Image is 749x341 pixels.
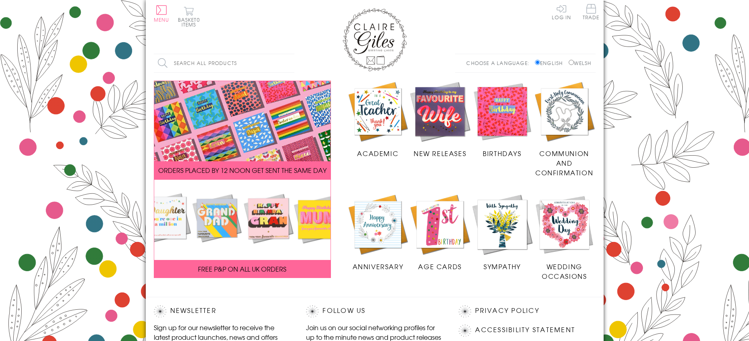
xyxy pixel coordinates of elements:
span: Birthdays [483,148,521,158]
input: Welsh [569,60,574,65]
span: FREE P&P ON ALL UK ORDERS [198,264,286,274]
button: Menu [154,5,169,22]
span: Anniversary [353,262,404,271]
span: New Releases [414,148,466,158]
a: Privacy Policy [475,305,539,316]
button: Basket0 items [178,6,200,27]
a: Age Cards [409,193,471,271]
a: New Releases [409,81,471,158]
label: Welsh [569,59,592,67]
label: English [535,59,567,67]
span: Trade [583,4,600,20]
img: Claire Giles Greetings Cards [343,8,407,71]
h2: Follow Us [306,305,443,317]
span: Menu [154,16,169,23]
span: Age Cards [418,262,461,271]
h2: Newsletter [154,305,290,317]
a: Academic [347,81,409,158]
span: Communion and Confirmation [535,148,593,177]
a: Wedding Occasions [533,193,596,281]
a: Birthdays [471,81,533,158]
span: Academic [357,148,398,158]
span: 0 items [182,16,200,28]
a: Sympathy [471,193,533,271]
span: Sympathy [484,262,521,271]
a: Accessibility Statement [475,325,575,335]
span: ORDERS PLACED BY 12 NOON GET SENT THE SAME DAY [158,165,327,175]
a: Trade [583,4,600,21]
p: Choose a language: [466,59,533,67]
input: Search [286,54,294,72]
input: English [535,60,540,65]
input: Search all products [154,54,294,72]
a: Log In [552,4,571,20]
a: Anniversary [347,193,409,271]
a: Communion and Confirmation [533,81,596,178]
span: Wedding Occasions [542,262,587,281]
